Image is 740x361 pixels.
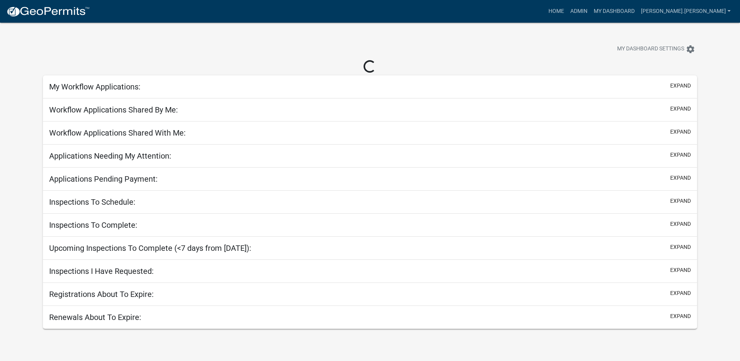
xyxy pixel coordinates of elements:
[670,197,691,205] button: expand
[670,220,691,228] button: expand
[617,45,684,54] span: My Dashboard Settings
[670,243,691,251] button: expand
[49,151,171,161] h5: Applications Needing My Attention:
[670,128,691,136] button: expand
[49,174,158,184] h5: Applications Pending Payment:
[686,45,695,54] i: settings
[670,151,691,159] button: expand
[638,4,734,19] a: [PERSON_NAME].[PERSON_NAME]
[49,105,178,114] h5: Workflow Applications Shared By Me:
[49,197,135,207] h5: Inspections To Schedule:
[49,82,140,91] h5: My Workflow Applications:
[49,220,137,230] h5: Inspections To Complete:
[591,4,638,19] a: My Dashboard
[49,243,251,253] h5: Upcoming Inspections To Complete (<7 days from [DATE]):
[670,174,691,182] button: expand
[670,82,691,90] button: expand
[49,266,154,276] h5: Inspections I Have Requested:
[49,290,154,299] h5: Registrations About To Expire:
[670,266,691,274] button: expand
[670,312,691,320] button: expand
[49,128,186,138] h5: Workflow Applications Shared With Me:
[611,41,701,57] button: My Dashboard Settingssettings
[670,289,691,297] button: expand
[567,4,591,19] a: Admin
[49,313,141,322] h5: Renewals About To Expire:
[670,105,691,113] button: expand
[545,4,567,19] a: Home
